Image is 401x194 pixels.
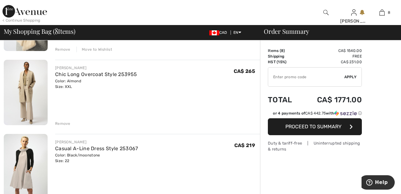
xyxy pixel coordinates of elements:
div: Color: Almond Size: XXL [55,78,137,89]
span: CAD [209,30,230,35]
a: Casual A-Line Dress Style 253067 [55,145,138,151]
span: EN [233,30,241,35]
td: Shipping [268,54,301,59]
span: 8 [55,27,58,35]
td: Items ( ) [268,48,301,54]
a: Sign In [351,9,357,15]
span: CA$ 265 [234,68,255,74]
span: CA$ 442.75 [305,111,326,115]
div: Order Summary [256,28,397,34]
td: CA$ 1540.00 [301,48,362,54]
span: Apply [344,74,357,80]
button: Proceed to Summary [268,118,362,135]
div: Remove [55,47,70,52]
div: Remove [55,121,70,126]
div: Move to Wishlist [76,47,112,52]
img: search the website [323,9,329,16]
a: Chic Long Overcoat Style 253955 [55,71,137,77]
td: CA$ 1771.00 [301,89,362,110]
img: Chic Long Overcoat Style 253955 [4,60,48,125]
span: 8 [281,48,284,53]
span: CA$ 219 [234,142,255,148]
td: CA$ 231.00 [301,59,362,65]
td: Total [268,89,301,110]
td: Free [301,54,362,59]
td: HST (15%) [268,59,301,65]
img: 1ère Avenue [3,5,47,18]
input: Promo code [268,68,344,86]
img: My Info [351,9,357,16]
div: Color: Black/moonstone Size: 22 [55,152,138,164]
iframe: Opens a widget where you can find more information [362,175,395,191]
div: < Continue Shopping [3,18,40,23]
a: 8 [368,9,396,16]
div: or 4 payments of with [273,110,362,116]
div: Duty & tariff-free | Uninterrupted shipping & returns [268,140,362,152]
img: Canadian Dollar [209,30,219,35]
span: Proceed to Summary [285,124,341,130]
div: [PERSON_NAME] [55,65,137,71]
div: [PERSON_NAME] [55,139,138,145]
div: or 4 payments ofCA$ 442.75withSezzle Click to learn more about Sezzle [268,110,362,118]
img: My Bag [379,9,385,16]
img: Sezzle [334,110,357,116]
span: 8 [388,10,390,15]
span: My Shopping Bag ( Items) [4,28,76,34]
div: [PERSON_NAME] [340,18,368,24]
